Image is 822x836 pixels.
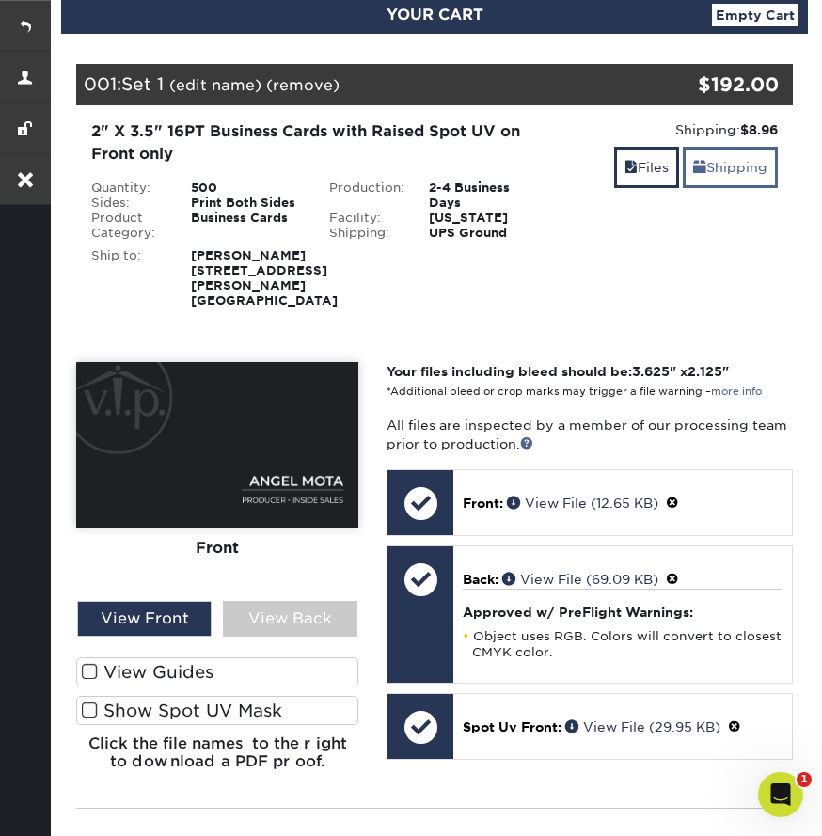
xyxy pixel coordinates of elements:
[177,181,316,196] div: 500
[507,496,658,511] a: View File (12.65 KB)
[315,181,415,211] div: Production:
[463,628,782,660] li: Object uses RGB. Colors will convert to closest CMYK color.
[415,181,554,211] div: 2-4 Business Days
[77,248,177,308] div: Ship to:
[76,696,358,725] label: Show Spot UV Mask
[387,416,793,454] p: All files are inspected by a member of our processing team prior to production.
[177,211,316,241] div: Business Cards
[387,364,729,379] strong: Your files including bleed should be: " x "
[797,772,812,787] span: 1
[121,73,164,94] span: Set 1
[223,601,357,637] div: View Back
[76,64,673,105] div: 001:
[77,601,212,637] div: View Front
[266,76,340,94] a: (remove)
[169,76,261,94] a: (edit name)
[387,386,762,398] small: *Additional bleed or crop marks may trigger a file warning –
[624,160,638,175] span: files
[693,160,706,175] span: shipping
[463,572,498,587] span: Back:
[463,496,503,511] span: Front:
[565,719,720,734] a: View File (29.95 KB)
[415,211,554,226] div: [US_STATE]
[740,122,778,137] strong: $8.96
[191,248,338,308] strong: [PERSON_NAME] [STREET_ADDRESS][PERSON_NAME] [GEOGRAPHIC_DATA]
[632,364,670,379] span: 3.625
[315,226,415,241] div: Shipping:
[758,772,803,817] iframe: Intercom live chat
[614,147,679,187] a: Files
[712,4,798,26] a: Empty Cart
[76,528,358,569] div: Front
[177,196,316,211] div: Print Both Sides
[77,181,177,196] div: Quantity:
[415,226,554,241] div: UPS Ground
[77,196,177,211] div: Sides:
[463,605,782,620] h4: Approved w/ PreFlight Warnings:
[387,6,483,24] span: YOUR CART
[463,719,561,734] span: Spot Uv Front:
[688,364,722,379] span: 2.125
[76,657,358,686] label: View Guides
[502,572,658,587] a: View File (69.09 KB)
[673,71,779,99] div: $192.00
[568,120,778,139] div: Shipping:
[683,147,778,187] a: Shipping
[76,734,358,785] h6: Click the file names to the right to download a PDF proof.
[711,386,762,398] a: more info
[77,211,177,241] div: Product Category:
[91,120,540,166] div: 2" X 3.5" 16PT Business Cards with Raised Spot UV on Front only
[315,211,415,226] div: Facility:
